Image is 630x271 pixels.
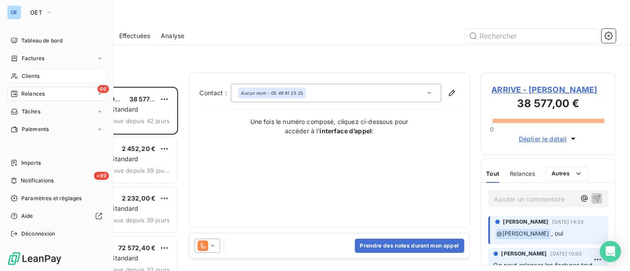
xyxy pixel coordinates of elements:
span: , oui [551,229,564,237]
button: Prendre des notes durant mon appel [355,239,464,253]
span: Clients [22,72,39,80]
span: OET [30,9,42,16]
span: Paramètres et réglages [21,194,82,202]
h3: 38 577,00 € [492,96,605,113]
div: OE [7,5,21,19]
span: prévue depuis 39 jours [104,167,170,174]
button: Autres [546,166,589,181]
img: Logo LeanPay [7,252,62,266]
span: 66 [97,85,109,93]
span: prévue depuis 42 jours [104,117,170,124]
span: [DATE] 14:33 [552,219,583,225]
span: Relances [21,90,45,98]
span: Déplier le détail [519,134,567,143]
span: Tableau de bord [21,37,62,45]
span: 2 452,20 € [122,145,156,152]
span: +99 [94,172,109,180]
span: Factures [22,54,44,62]
div: Open Intercom Messenger [600,241,621,262]
span: Déconnexion [21,230,55,238]
span: Analyse [161,31,184,40]
span: Imports [21,159,41,167]
em: Aucun nom [241,90,266,96]
p: Une fois le numéro composé, cliquez ci-dessous pour accéder à l’ : [241,117,418,135]
a: Aide [7,209,106,223]
span: Notifications [21,177,54,185]
span: Tâches [22,108,40,116]
div: - 05 49 81 25 25 [241,90,303,96]
span: 72 572,40 € [118,244,156,252]
span: ARRIVE - [PERSON_NAME] [492,84,605,96]
span: Aide [21,212,33,220]
span: 2 232,00 € [122,194,156,202]
input: Rechercher [465,29,598,43]
span: 0 [490,126,494,133]
span: Tout [486,170,500,177]
strong: interface d’appel [320,127,372,135]
span: prévue depuis 39 jours [104,217,170,224]
span: [PERSON_NAME] [503,218,549,226]
span: Relances [510,170,535,177]
span: Paiements [22,125,49,133]
span: @ [PERSON_NAME] [496,229,551,239]
span: Effectuées [119,31,151,40]
button: Déplier le détail [516,134,580,144]
span: [PERSON_NAME] [502,250,547,258]
span: 38 577,00 € [129,95,166,103]
span: [DATE] 10:03 [550,251,582,256]
label: Contact : [200,89,231,97]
